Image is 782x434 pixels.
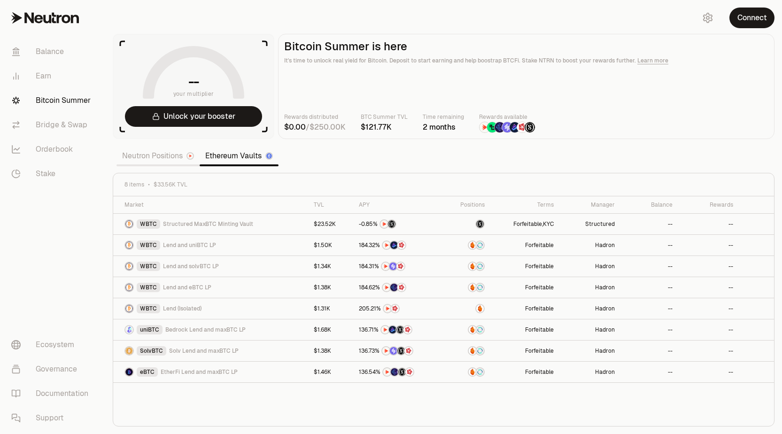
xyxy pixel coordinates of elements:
[525,122,535,132] img: Structured Points
[398,368,406,376] img: Structured Points
[173,89,214,99] span: your multiplier
[308,256,353,277] a: $1.34K
[525,368,554,376] button: Forfeitable
[383,368,391,376] img: NTRN
[113,256,308,277] a: WBTC LogoWBTCLend and solvBTC LP
[502,122,512,132] img: Solv Points
[113,298,308,319] a: WBTC LogoWBTCLend (Isolated)
[113,341,308,361] a: SolvBTC LogoSolvBTCSolv Lend and maxBTC LP
[308,319,353,340] a: $1.68K
[113,362,308,382] a: eBTC LogoeBTCEtherFi Lend and maxBTC LP
[637,57,668,64] a: Learn more
[163,241,216,249] span: Lend and uniBTC LP
[137,304,160,313] div: WBTC
[163,284,211,291] span: Lend and eBTC LP
[359,219,437,229] button: NTRNStructured Points
[353,298,442,319] a: NTRNMars Fragments
[678,319,739,340] a: --
[469,326,476,333] img: Amber
[510,122,520,132] img: Bedrock Diamonds
[620,235,678,256] a: --
[161,368,238,376] span: EtherFi Lend and maxBTC LP
[137,367,158,377] div: eBTC
[137,262,160,271] div: WBTC
[308,341,353,361] a: $1.38K
[678,362,739,382] a: --
[124,201,302,209] div: Market
[4,64,101,88] a: Earn
[620,214,678,234] a: --
[490,214,559,234] a: Forfeitable,KYC
[495,122,505,132] img: EtherFi Points
[442,319,490,340] a: AmberSupervault
[565,201,615,209] div: Manager
[308,235,353,256] a: $1.50K
[469,368,476,376] img: Amber
[684,201,733,209] div: Rewards
[187,153,193,159] img: Neutron Logo
[113,319,308,340] a: uniBTC LogouniBTCBedrock Lend and maxBTC LP
[125,284,133,291] img: WBTC Logo
[359,283,437,292] button: NTRNEtherFi PointsMars Fragments
[496,201,554,209] div: Terms
[404,326,411,333] img: Mars Fragments
[361,112,408,122] p: BTC Summer TVL
[469,241,476,249] img: Amber
[308,214,353,234] a: $23.52K
[559,277,620,298] a: Hadron
[559,298,620,319] a: Hadron
[125,368,133,376] img: eBTC Logo
[388,220,395,228] img: Structured Points
[476,241,484,249] img: Supervault
[137,219,160,229] div: WBTC
[442,235,490,256] a: AmberSupervault
[620,319,678,340] a: --
[383,241,390,249] img: NTRN
[383,284,390,291] img: NTRN
[163,220,253,228] span: Structured MaxBTC Minting Vault
[490,341,559,361] a: Forfeitable
[4,381,101,406] a: Documentation
[448,219,485,229] button: maxBTC
[380,220,388,228] img: NTRN
[137,346,166,356] div: SolvBTC
[165,326,246,333] span: Bedrock Lend and maxBTC LP
[448,262,485,271] button: AmberSupervault
[448,201,485,209] div: Positions
[678,256,739,277] a: --
[359,262,437,271] button: NTRNSolv PointsMars Fragments
[678,235,739,256] a: --
[423,112,464,122] p: Time remaining
[4,137,101,162] a: Orderbook
[4,333,101,357] a: Ecosystem
[284,40,768,53] h2: Bitcoin Summer is here
[469,347,476,355] img: Amber
[125,106,262,127] button: Unlock your booster
[476,347,484,355] img: Supervault
[476,263,484,270] img: Supervault
[442,298,490,319] a: Amber
[113,235,308,256] a: WBTC LogoWBTCLend and uniBTC LP
[469,263,476,270] img: Amber
[353,341,442,361] a: NTRNSolv PointsStructured PointsMars Fragments
[125,241,133,249] img: WBTC Logo
[620,277,678,298] a: --
[359,367,437,377] button: NTRNEtherFi PointsStructured PointsMars Fragments
[620,256,678,277] a: --
[397,347,405,355] img: Structured Points
[559,362,620,382] a: Hadron
[448,240,485,250] button: AmberSupervault
[480,122,490,132] img: NTRN
[125,220,133,228] img: WBTC Logo
[620,362,678,382] a: --
[113,214,308,234] a: WBTC LogoWBTCStructured MaxBTC Minting Vault
[125,305,133,312] img: WBTC Logo
[4,39,101,64] a: Balance
[729,8,774,28] button: Connect
[559,256,620,277] a: Hadron
[448,283,485,292] button: AmberSupervault
[353,319,442,340] a: NTRNBedrock DiamondsStructured PointsMars Fragments
[678,298,739,319] a: --
[442,341,490,361] a: AmberSupervault
[390,241,398,249] img: Bedrock Diamonds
